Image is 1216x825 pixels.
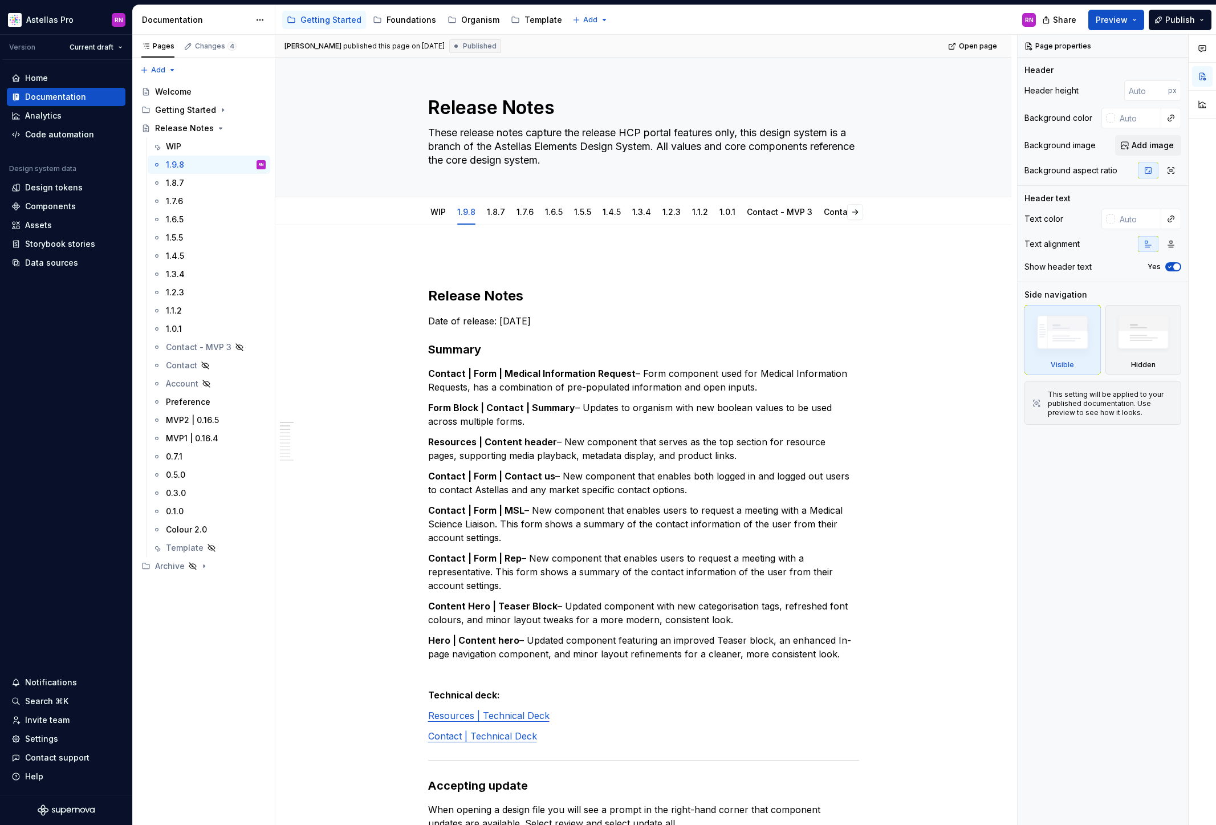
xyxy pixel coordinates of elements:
[7,692,125,710] button: Search ⌘K
[38,804,95,816] svg: Supernova Logo
[453,200,480,223] div: 1.9.8
[569,12,612,28] button: Add
[148,210,270,229] a: 1.6.5
[428,633,859,661] p: – Updated component featuring an improved Teaser block, an enhanced In-page navigation component,...
[166,414,219,426] div: MVP2 | 0.16.5
[1024,289,1087,300] div: Side navigation
[155,560,185,572] div: Archive
[583,15,597,25] span: Add
[148,539,270,557] a: Template
[25,752,90,763] div: Contact support
[368,11,441,29] a: Foundations
[1024,193,1071,204] div: Header text
[461,14,499,26] div: Organism
[487,207,505,217] a: 1.8.7
[945,38,1002,54] a: Open page
[148,283,270,302] a: 1.2.3
[2,7,130,32] button: Astellas ProRN
[428,551,859,592] p: – New component that enables users to request a meeting with a representative. This form shows a ...
[7,69,125,87] a: Home
[428,368,636,379] strong: Contact | Form | Medical Information Request
[284,42,341,51] span: [PERSON_NAME]
[570,200,596,223] div: 1.5.5
[428,314,859,328] p: Date of release: [DATE]
[540,200,567,223] div: 1.6.5
[428,401,859,428] p: – Updates to organism with new boolean values to be used across multiple forms.
[166,269,185,280] div: 1.3.4
[25,110,62,121] div: Analytics
[428,435,859,462] p: – New component that serves as the top section for resource pages, supporting media playback, met...
[7,767,125,786] button: Help
[428,402,575,413] strong: Form Block | Contact | Summary
[1024,85,1079,96] div: Header height
[148,411,270,429] a: MVP2 | 0.16.5
[166,232,183,243] div: 1.5.5
[1053,14,1076,26] span: Share
[428,505,524,516] strong: Contact | Form | MSL
[959,42,997,51] span: Open page
[25,129,94,140] div: Code automation
[148,448,270,466] a: 0.7.1
[25,220,52,231] div: Assets
[1149,10,1211,30] button: Publish
[148,302,270,320] a: 1.1.2
[300,14,361,26] div: Getting Started
[25,238,95,250] div: Storybook stories
[426,200,450,223] div: WIP
[282,11,366,29] a: Getting Started
[148,484,270,502] a: 0.3.0
[463,42,497,51] span: Published
[166,177,184,189] div: 1.8.7
[1088,10,1144,30] button: Preview
[426,124,857,169] textarea: These release notes capture the release HCP portal features only, this design system is a branch ...
[148,192,270,210] a: 1.7.6
[1124,80,1168,101] input: Auto
[7,749,125,767] button: Contact support
[137,83,270,575] div: Page tree
[506,11,567,29] a: Template
[155,123,214,134] div: Release Notes
[166,250,184,262] div: 1.4.5
[7,254,125,272] a: Data sources
[9,164,76,173] div: Design system data
[430,207,446,217] a: WIP
[1024,112,1092,124] div: Background color
[1024,305,1101,375] div: Visible
[166,487,186,499] div: 0.3.0
[7,88,125,106] a: Documentation
[428,552,522,564] strong: Contact | Form | Rep
[428,436,557,448] strong: Resources | Content header
[25,91,86,103] div: Documentation
[428,287,859,305] h2: Release Notes
[9,43,35,52] div: Version
[166,378,198,389] div: Account
[1048,390,1174,417] div: This setting will be applied to your published documentation. Use preview to see how it looks.
[148,375,270,393] a: Account
[747,207,812,217] a: Contact - MVP 3
[482,200,510,223] div: 1.8.7
[628,200,656,223] div: 1.3.4
[1115,108,1161,128] input: Auto
[1024,238,1080,250] div: Text alignment
[137,119,270,137] a: Release Notes
[819,200,860,223] div: Contact
[166,323,182,335] div: 1.0.1
[166,396,210,408] div: Preference
[70,43,113,52] span: Current draft
[148,429,270,448] a: MVP1 | 0.16.4
[1105,305,1182,375] div: Hidden
[7,673,125,692] button: Notifications
[1051,360,1074,369] div: Visible
[166,159,184,170] div: 1.9.8
[25,677,77,688] div: Notifications
[148,156,270,174] a: 1.9.8RN
[428,342,859,357] h3: Summary
[25,714,70,726] div: Invite team
[387,14,436,26] div: Foundations
[148,174,270,192] a: 1.8.7
[137,101,270,119] div: Getting Started
[1024,165,1117,176] div: Background aspect ratio
[64,39,128,55] button: Current draft
[141,42,174,51] div: Pages
[137,83,270,101] a: Welcome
